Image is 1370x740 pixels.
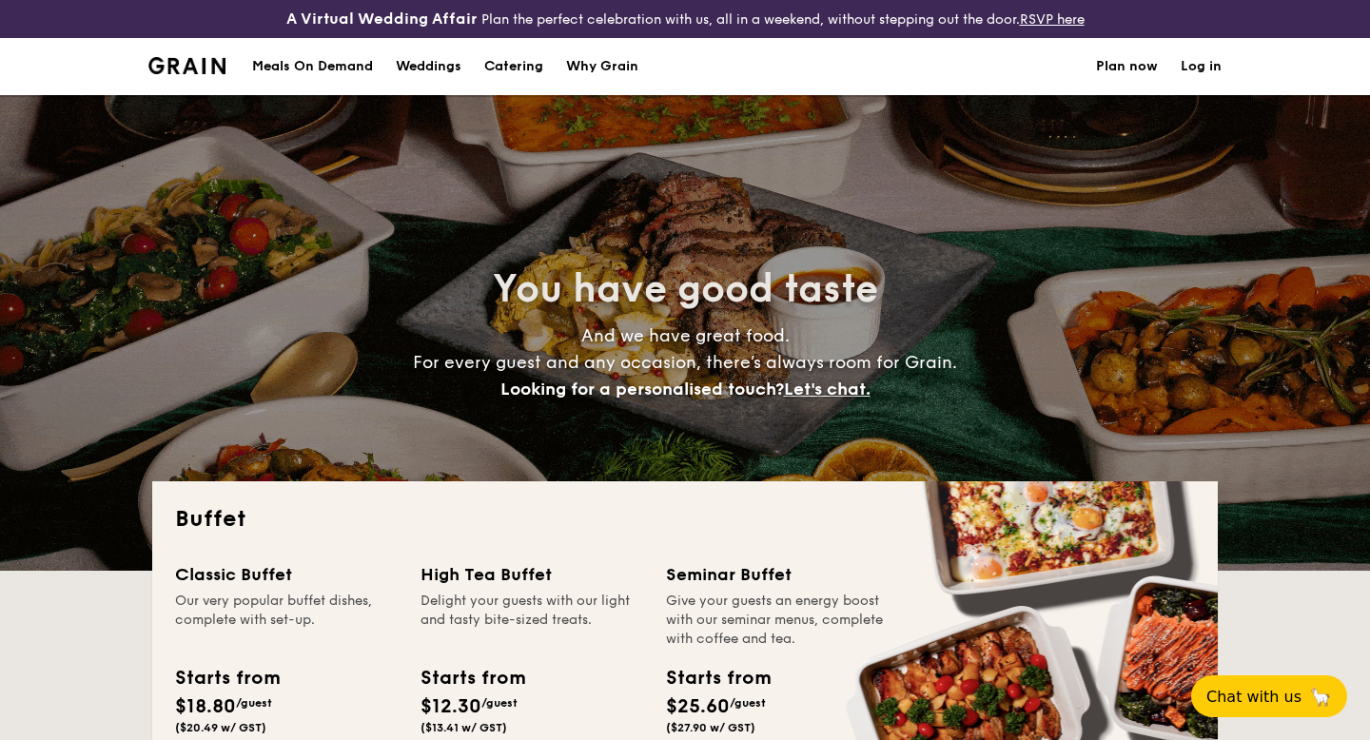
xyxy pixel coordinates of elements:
div: Classic Buffet [175,561,398,588]
div: Weddings [396,38,461,95]
span: $12.30 [421,695,481,718]
div: Why Grain [566,38,638,95]
h4: A Virtual Wedding Affair [286,8,478,30]
a: Plan now [1096,38,1158,95]
a: Meals On Demand [241,38,384,95]
div: Our very popular buffet dishes, complete with set-up. [175,592,398,649]
a: Log in [1181,38,1222,95]
div: Starts from [666,664,770,692]
div: High Tea Buffet [421,561,643,588]
div: Delight your guests with our light and tasty bite-sized treats. [421,592,643,649]
a: Catering [473,38,555,95]
span: 🦙 [1309,686,1332,708]
span: ($27.90 w/ GST) [666,721,755,734]
h1: Catering [484,38,543,95]
span: Chat with us [1206,688,1301,706]
span: ($20.49 w/ GST) [175,721,266,734]
div: Give your guests an energy boost with our seminar menus, complete with coffee and tea. [666,592,889,649]
div: Seminar Buffet [666,561,889,588]
span: And we have great food. For every guest and any occasion, there’s always room for Grain. [413,325,957,399]
a: Why Grain [555,38,650,95]
div: Starts from [175,664,279,692]
span: /guest [236,696,272,710]
span: You have good taste [493,266,878,312]
button: Chat with us🦙 [1191,675,1347,717]
a: Logotype [148,57,225,74]
span: $18.80 [175,695,236,718]
span: Let's chat. [784,379,871,399]
div: Plan the perfect celebration with us, all in a weekend, without stepping out the door. [228,8,1142,30]
span: Looking for a personalised touch? [500,379,784,399]
span: /guest [730,696,766,710]
img: Grain [148,57,225,74]
div: Meals On Demand [252,38,373,95]
span: ($13.41 w/ GST) [421,721,507,734]
a: Weddings [384,38,473,95]
div: Starts from [421,664,524,692]
h2: Buffet [175,504,1195,535]
span: /guest [481,696,518,710]
a: RSVP here [1020,11,1085,28]
span: $25.60 [666,695,730,718]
